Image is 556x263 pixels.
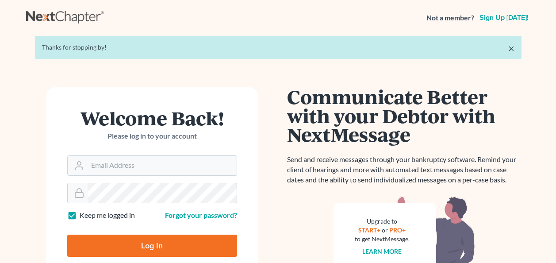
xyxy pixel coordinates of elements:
[88,156,237,175] input: Email Address
[478,14,530,21] a: Sign up [DATE]!
[67,235,237,257] input: Log In
[42,43,514,52] div: Thanks for stopping by!
[508,43,514,54] a: ×
[287,87,521,144] h1: Communicate Better with your Debtor with NextMessage
[355,235,410,244] div: to get NextMessage.
[389,226,406,234] a: PRO+
[382,226,388,234] span: or
[355,217,410,226] div: Upgrade to
[165,211,237,219] a: Forgot your password?
[362,248,402,255] a: Learn more
[426,13,474,23] strong: Not a member?
[80,210,135,220] label: Keep me logged in
[358,226,380,234] a: START+
[287,155,521,185] p: Send and receive messages through your bankruptcy software. Remind your client of hearings and mo...
[67,131,237,141] p: Please log in to your account
[67,108,237,128] h1: Welcome Back!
